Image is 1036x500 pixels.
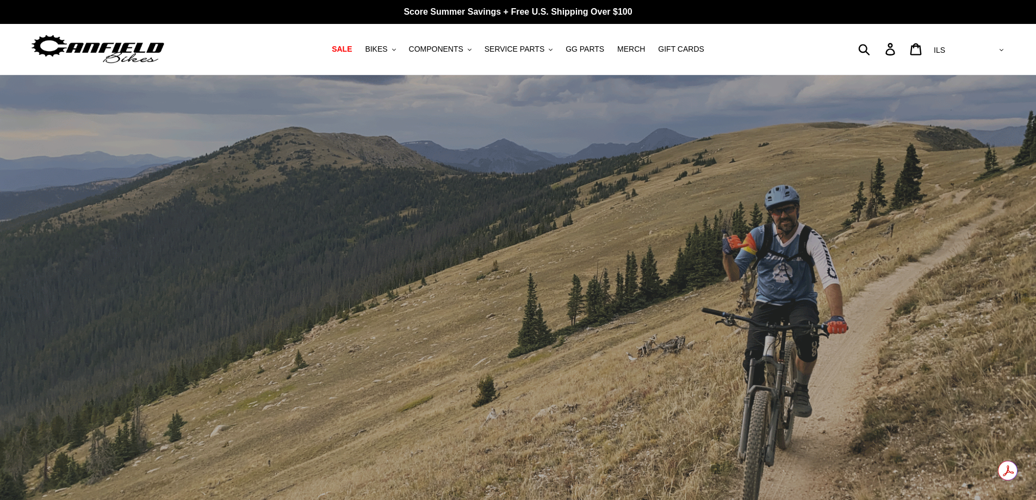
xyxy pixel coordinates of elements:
[612,42,650,57] a: MERCH
[617,45,645,54] span: MERCH
[658,45,704,54] span: GIFT CARDS
[864,37,892,61] input: Search
[560,42,610,57] a: GG PARTS
[485,45,544,54] span: SERVICE PARTS
[404,42,477,57] button: COMPONENTS
[365,45,387,54] span: BIKES
[332,45,352,54] span: SALE
[359,42,401,57] button: BIKES
[479,42,558,57] button: SERVICE PARTS
[326,42,357,57] a: SALE
[409,45,463,54] span: COMPONENTS
[566,45,604,54] span: GG PARTS
[653,42,710,57] a: GIFT CARDS
[30,32,166,66] img: Canfield Bikes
